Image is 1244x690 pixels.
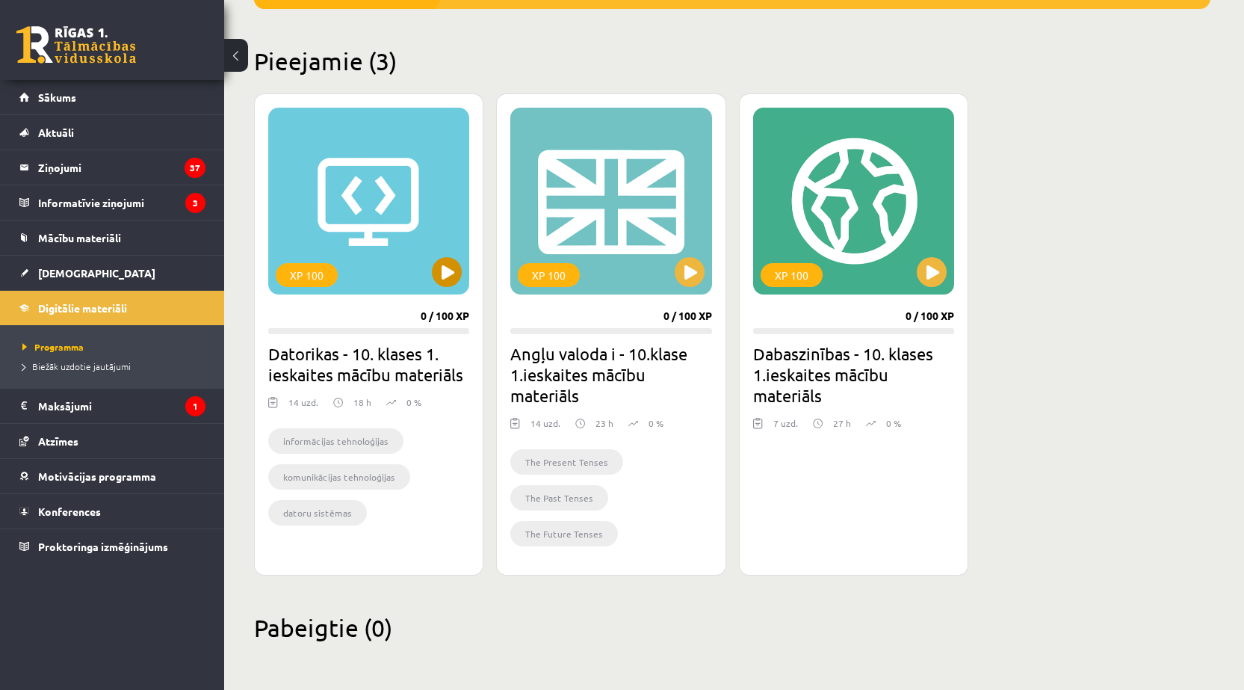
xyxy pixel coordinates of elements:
[19,256,205,290] a: [DEMOGRAPHIC_DATA]
[595,416,613,430] p: 23 h
[761,263,823,287] div: XP 100
[38,266,155,280] span: [DEMOGRAPHIC_DATA]
[19,80,205,114] a: Sākums
[38,231,121,244] span: Mācību materiāli
[510,449,623,475] li: The Present Tenses
[185,158,205,178] i: 37
[19,185,205,220] a: Informatīvie ziņojumi3
[38,150,205,185] legend: Ziņojumi
[753,343,954,406] h2: Dabaszinības - 10. klases 1.ieskaites mācību materiāls
[268,428,403,454] li: informācijas tehnoloģijas
[38,540,168,553] span: Proktoringa izmēģinājums
[773,416,798,439] div: 7 uzd.
[254,46,1210,76] h2: Pieejamie (3)
[19,221,205,255] a: Mācību materiāli
[22,341,84,353] span: Programma
[38,389,205,423] legend: Maksājumi
[19,115,205,150] a: Aktuāli
[268,464,410,490] li: komunikācijas tehnoloģijas
[19,150,205,185] a: Ziņojumi37
[185,396,205,416] i: 1
[510,343,711,406] h2: Angļu valoda i - 10.klase 1.ieskaites mācību materiāls
[22,340,209,354] a: Programma
[649,416,663,430] p: 0 %
[38,126,74,139] span: Aktuāli
[886,416,901,430] p: 0 %
[38,301,127,315] span: Digitālie materiāli
[833,416,851,430] p: 27 h
[38,434,78,448] span: Atzīmes
[510,521,618,546] li: The Future Tenses
[19,459,205,493] a: Motivācijas programma
[16,26,136,64] a: Rīgas 1. Tālmācības vidusskola
[38,90,76,104] span: Sākums
[19,389,205,423] a: Maksājumi1
[38,469,156,483] span: Motivācijas programma
[22,360,131,372] span: Biežāk uzdotie jautājumi
[38,505,101,518] span: Konferences
[38,185,205,220] legend: Informatīvie ziņojumi
[268,500,367,526] li: datoru sistēmas
[19,529,205,564] a: Proktoringa izmēģinājums
[288,395,318,418] div: 14 uzd.
[406,395,421,409] p: 0 %
[19,424,205,458] a: Atzīmes
[530,416,560,439] div: 14 uzd.
[510,485,608,511] li: The Past Tenses
[268,343,469,385] h2: Datorikas - 10. klases 1. ieskaites mācību materiāls
[185,193,205,213] i: 3
[254,613,1210,642] h2: Pabeigtie (0)
[22,360,209,373] a: Biežāk uzdotie jautājumi
[518,263,580,287] div: XP 100
[276,263,338,287] div: XP 100
[19,291,205,325] a: Digitālie materiāli
[353,395,371,409] p: 18 h
[19,494,205,529] a: Konferences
